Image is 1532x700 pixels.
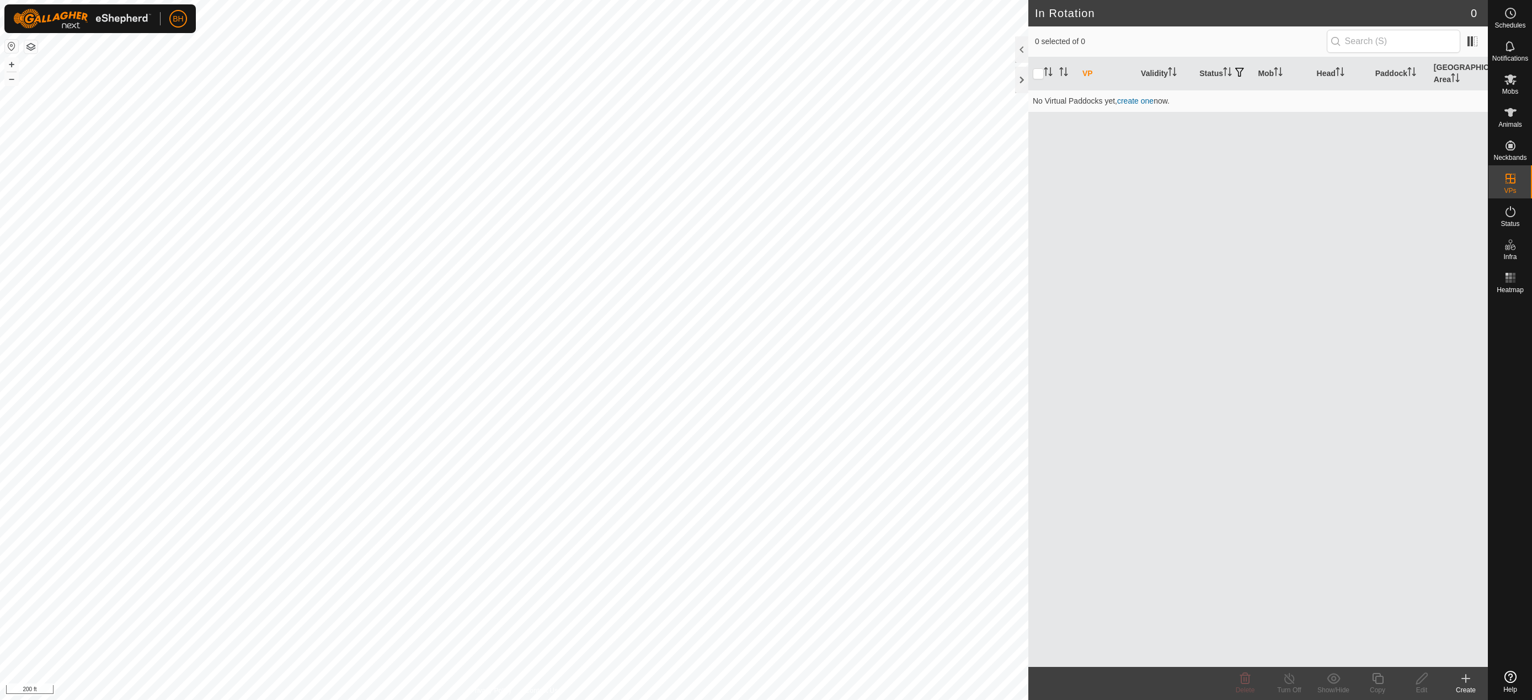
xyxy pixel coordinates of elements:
span: BH [173,13,183,25]
span: Neckbands [1493,154,1526,161]
th: VP [1078,57,1136,90]
th: Mob [1253,57,1312,90]
span: Heatmap [1497,287,1524,293]
span: Help [1503,686,1517,693]
span: VPs [1504,187,1516,194]
span: Status [1501,220,1519,227]
span: Schedules [1494,22,1525,29]
p-sorticon: Activate to sort [1451,75,1460,84]
a: create one [1117,96,1154,105]
img: Gallagher Logo [13,9,151,29]
span: Mobs [1502,88,1518,95]
div: Show/Hide [1311,685,1355,695]
button: Map Layers [24,40,38,53]
p-sorticon: Activate to sort [1168,69,1177,78]
div: Create [1444,685,1488,695]
span: 0 selected of 0 [1035,36,1327,47]
a: Contact Us [525,686,558,696]
p-sorticon: Activate to sort [1223,69,1232,78]
td: No Virtual Paddocks yet, now. [1028,90,1488,112]
th: [GEOGRAPHIC_DATA] Area [1429,57,1488,90]
a: Help [1488,666,1532,697]
input: Search (S) [1327,30,1460,53]
button: – [5,72,18,85]
div: Turn Off [1267,685,1311,695]
p-sorticon: Activate to sort [1336,69,1344,78]
th: Status [1195,57,1253,90]
p-sorticon: Activate to sort [1044,69,1053,78]
span: Animals [1498,121,1522,128]
span: Notifications [1492,55,1528,62]
div: Edit [1400,685,1444,695]
th: Head [1312,57,1371,90]
span: Infra [1503,254,1517,260]
span: 0 [1471,5,1477,21]
th: Validity [1136,57,1195,90]
p-sorticon: Activate to sort [1059,69,1068,78]
p-sorticon: Activate to sort [1274,69,1283,78]
th: Paddock [1371,57,1429,90]
span: Delete [1236,686,1255,694]
button: Reset Map [5,40,18,53]
button: + [5,58,18,71]
h2: In Rotation [1035,7,1471,20]
p-sorticon: Activate to sort [1407,69,1416,78]
div: Copy [1355,685,1400,695]
a: Privacy Policy [471,686,512,696]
